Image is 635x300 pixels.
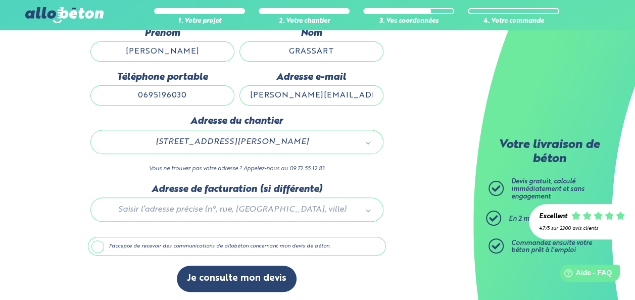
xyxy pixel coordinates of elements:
[239,72,383,83] label: Adresse e-mail
[468,18,559,25] div: 4. Votre commande
[259,18,350,25] div: 2. Votre chantier
[239,41,383,62] input: Quel est votre nom de famille ?
[239,28,383,39] label: Nom
[25,7,103,23] img: allobéton
[90,116,383,127] label: Adresse du chantier
[239,85,383,106] input: ex : contact@allobeton.fr
[154,18,245,25] div: 1. Votre projet
[363,18,454,25] div: 3. Vos coordonnées
[90,164,383,174] p: Vous ne trouvez pas votre adresse ? Appelez-nous au 09 72 55 12 83
[177,266,297,291] button: Je consulte mon devis
[101,135,373,148] a: [STREET_ADDRESS][PERSON_NAME]
[88,237,386,256] label: J'accepte de recevoir des communications de allobéton concernant mon devis de béton.
[90,41,234,62] input: Quel est votre prénom ?
[90,28,234,39] label: Prénom
[90,85,234,106] input: ex : 0642930817
[105,135,360,148] span: [STREET_ADDRESS][PERSON_NAME]
[545,261,624,289] iframe: Help widget launcher
[90,72,234,83] label: Téléphone portable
